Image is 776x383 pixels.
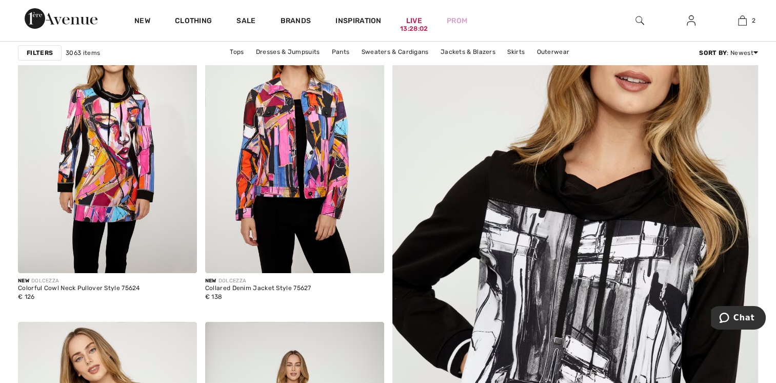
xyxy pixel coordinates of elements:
[738,14,747,27] img: My Bag
[134,16,150,27] a: New
[752,16,755,25] span: 2
[435,45,501,59] a: Jackets & Blazers
[687,14,695,27] img: My Info
[699,48,758,58] div: : Newest
[406,15,422,26] a: Live13:28:02
[447,15,467,26] a: Prom
[281,16,311,27] a: Brands
[699,49,727,56] strong: Sort By
[27,48,53,58] strong: Filters
[531,45,574,59] a: Outerwear
[18,285,140,292] div: Colorful Cowl Neck Pullover Style 75624
[335,16,381,27] span: Inspiration
[679,14,704,27] a: Sign In
[205,277,311,285] div: DOLCEZZA
[205,293,223,300] span: € 138
[400,24,428,34] div: 13:28:02
[205,285,311,292] div: Collared Denim Jacket Style 75627
[356,45,434,59] a: Sweaters & Cardigans
[25,8,97,29] img: 1ère Avenue
[205,278,216,284] span: New
[327,45,355,59] a: Pants
[502,45,530,59] a: Skirts
[205,5,384,273] img: Collared Denim Jacket Style 75627. As sample
[18,293,35,300] span: € 126
[225,45,249,59] a: Tops
[175,16,212,27] a: Clothing
[18,277,140,285] div: DOLCEZZA
[635,14,644,27] img: search the website
[236,16,255,27] a: Sale
[251,45,325,59] a: Dresses & Jumpsuits
[711,306,766,332] iframe: Opens a widget where you can chat to one of our agents
[18,5,197,273] img: Colorful Cowl Neck Pullover Style 75624. As sample
[18,278,29,284] span: New
[66,48,100,58] span: 3063 items
[717,14,767,27] a: 2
